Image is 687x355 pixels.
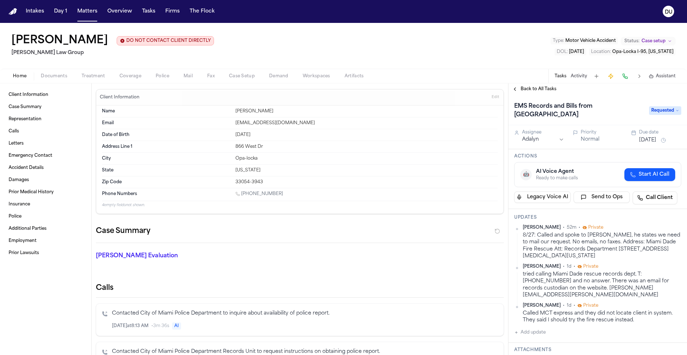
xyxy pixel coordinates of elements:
button: Intakes [23,5,47,18]
span: Employment [9,238,36,244]
span: [DATE] [569,50,584,54]
button: Send to Ops [574,191,630,203]
span: Requested [649,106,681,115]
div: AI Voice Agent [536,168,578,175]
span: 🤖 [523,171,529,178]
button: Overview [104,5,135,18]
button: Legacy Voice AI [514,191,571,203]
a: Prior Medical History [6,186,86,198]
a: Employment [6,235,86,247]
h1: [PERSON_NAME] [11,34,108,47]
span: Emergency Contact [9,153,52,159]
div: Priority [581,130,623,135]
button: Create Immediate Task [606,71,616,81]
span: Back to All Tasks [521,86,556,92]
span: Additional Parties [9,226,47,232]
span: Prior Medical History [9,189,54,195]
button: Back to All Tasks [508,86,560,92]
button: Normal [581,136,599,143]
span: • [574,264,575,269]
a: Insurance [6,199,86,210]
h2: Calls [96,283,504,293]
button: Edit DOL: 2025-08-09 [555,48,586,55]
span: • [563,225,565,230]
button: Edit client contact restriction [117,36,214,45]
p: [PERSON_NAME] Evaluation [96,252,226,260]
button: Edit Type: Motor Vehicle Accident [551,37,618,44]
span: 1d [567,303,571,308]
span: Private [588,225,603,230]
span: Police [156,73,169,79]
span: DOL : [557,50,568,54]
span: Case Summary [9,104,42,110]
span: Case setup [642,38,666,44]
a: The Flock [187,5,218,18]
a: Client Information [6,89,86,101]
h3: Updates [514,215,681,220]
span: Edit [492,95,499,100]
button: Make a Call [620,71,630,81]
a: Emergency Contact [6,150,86,161]
a: Additional Parties [6,223,86,234]
dt: Zip Code [102,179,231,185]
span: Mail [184,73,193,79]
span: Calls [9,128,19,134]
text: DU [665,10,672,15]
span: [DATE] at 8:13 AM [112,323,148,329]
span: [PERSON_NAME] [523,264,561,269]
div: Opa-locka [235,156,498,161]
button: Edit Location: Opa-Locka I-95, Florida [589,48,676,55]
span: Status: [624,38,639,44]
button: Edit [489,92,501,103]
span: Fax [207,73,215,79]
span: AI [172,322,181,330]
button: Day 1 [51,5,70,18]
h3: Client Information [98,94,141,100]
div: 33054-3943 [235,179,498,185]
span: Police [9,214,21,219]
span: Location : [591,50,611,54]
dt: Date of Birth [102,132,231,138]
span: Representation [9,116,42,122]
h2: Case Summary [96,225,150,237]
span: Client Information [9,92,48,98]
dt: City [102,156,231,161]
span: Start AI Call [639,171,669,178]
button: Add Task [591,71,601,81]
span: Prior Lawsuits [9,250,39,256]
button: Snooze task [659,136,668,145]
div: Due date [639,130,681,135]
span: • 3m 36s [151,323,169,329]
div: [EMAIL_ADDRESS][DOMAIN_NAME] [235,120,498,126]
button: Tasks [139,5,158,18]
span: Motor Vehicle Accident [565,39,616,43]
span: • [574,303,575,308]
span: Home [13,73,26,79]
span: Insurance [9,201,30,207]
button: Matters [74,5,100,18]
span: 1d [567,264,571,269]
span: Documents [41,73,67,79]
div: 8/27: Called and spoke to [PERSON_NAME], he states we need to mail our request. No emails, no fax... [523,232,681,259]
a: Letters [6,138,86,149]
span: Private [583,264,598,269]
span: • [563,264,565,269]
span: Private [583,303,598,308]
div: [PERSON_NAME] [235,108,498,114]
span: Case Setup [229,73,255,79]
dt: State [102,167,231,173]
button: Activity [571,73,587,79]
span: DO NOT CONTACT CLIENT DIRECTLY [126,38,211,44]
span: Workspaces [303,73,330,79]
div: 866 West Dr [235,144,498,150]
dt: Address Line 1 [102,144,231,150]
img: Finch Logo [9,8,17,15]
button: [DATE] [639,137,656,144]
span: Accident Details [9,165,44,171]
a: Representation [6,113,86,125]
button: Firms [162,5,182,18]
span: Opa-Locka I-95, [US_STATE] [612,50,673,54]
